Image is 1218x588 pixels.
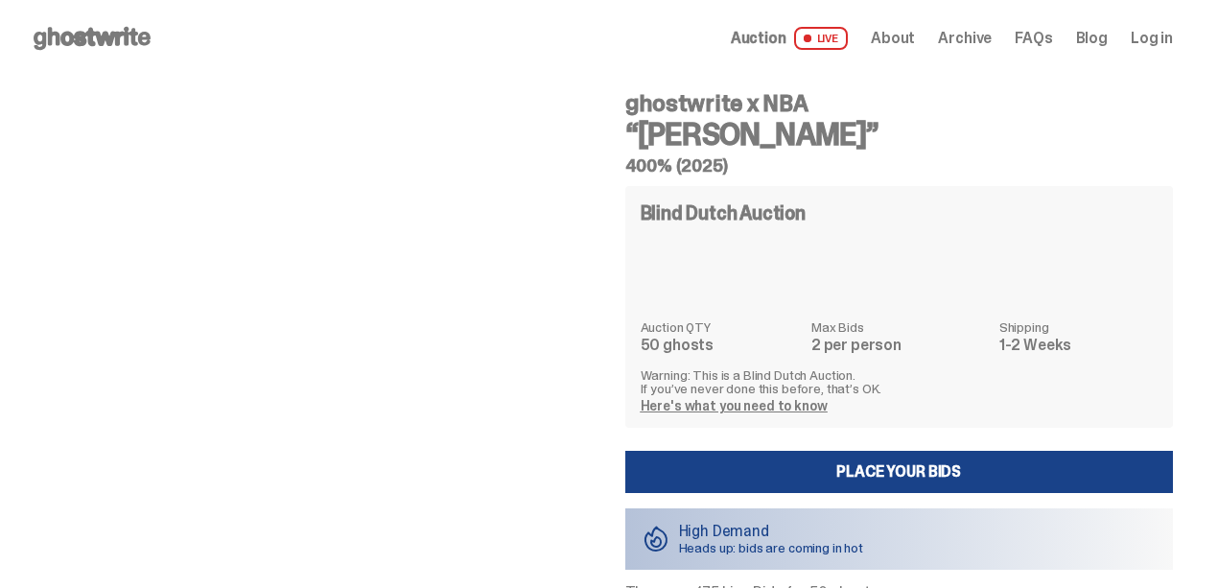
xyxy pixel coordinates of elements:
[999,338,1158,353] dd: 1-2 Weeks
[641,368,1159,395] p: Warning: This is a Blind Dutch Auction. If you’ve never done this before, that’s OK.
[811,320,988,334] dt: Max Bids
[625,157,1174,175] h5: 400% (2025)
[625,92,1174,115] h4: ghostwrite x NBA
[641,320,800,334] dt: Auction QTY
[1076,31,1108,46] a: Blog
[999,320,1158,334] dt: Shipping
[641,203,806,223] h4: Blind Dutch Auction
[625,119,1174,150] h3: “[PERSON_NAME]”
[811,338,988,353] dd: 2 per person
[641,338,800,353] dd: 50 ghosts
[794,27,849,50] span: LIVE
[679,541,864,554] p: Heads up: bids are coming in hot
[625,451,1174,493] a: Place your Bids
[938,31,992,46] a: Archive
[1015,31,1052,46] a: FAQs
[641,397,828,414] a: Here's what you need to know
[731,31,786,46] span: Auction
[871,31,915,46] a: About
[1131,31,1173,46] a: Log in
[731,27,848,50] a: Auction LIVE
[679,524,864,539] p: High Demand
